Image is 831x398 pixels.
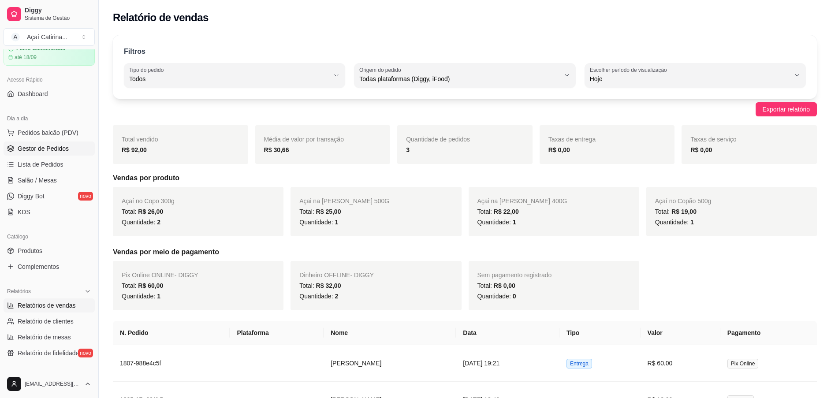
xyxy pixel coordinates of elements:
[129,66,167,74] label: Tipo do pedido
[4,28,95,46] button: Select a team
[456,321,559,345] th: Data
[138,282,163,289] span: R$ 60,00
[113,321,230,345] th: N. Pedido
[157,219,160,226] span: 2
[477,293,516,300] span: Quantidade:
[4,189,95,203] a: Diggy Botnovo
[671,208,697,215] span: R$ 19,00
[4,112,95,126] div: Dia a dia
[477,272,552,279] span: Sem pagamento registrado
[655,197,712,205] span: Açaí no Copão 500g
[548,136,596,143] span: Taxas de entrega
[655,208,697,215] span: Total:
[122,208,163,215] span: Total:
[4,41,95,66] a: Plano Customizadoaté 18/09
[566,359,592,368] span: Entrega
[4,330,95,344] a: Relatório de mesas
[324,321,456,345] th: Nome
[690,146,712,153] strong: R$ 0,00
[720,321,817,345] th: Pagamento
[124,46,145,57] p: Filtros
[4,126,95,140] button: Pedidos balcão (PDV)
[18,160,63,169] span: Lista de Pedidos
[406,136,470,143] span: Quantidade de pedidos
[113,247,817,257] h5: Vendas por meio de pagamento
[4,157,95,171] a: Lista de Pedidos
[264,146,289,153] strong: R$ 30,66
[4,244,95,258] a: Produtos
[316,208,341,215] span: R$ 25,00
[477,219,516,226] span: Quantidade:
[18,333,71,342] span: Relatório de mesas
[655,219,694,226] span: Quantidade:
[559,321,641,345] th: Tipo
[406,146,410,153] strong: 3
[264,136,344,143] span: Média de valor por transação
[27,33,67,41] div: Açaí Catirina ...
[763,104,810,114] span: Exportar relatório
[25,7,91,15] span: Diggy
[299,272,374,279] span: Dinheiro OFFLINE - DIGGY
[4,87,95,101] a: Dashboard
[4,173,95,187] a: Salão / Mesas
[494,208,519,215] span: R$ 22,00
[129,74,329,83] span: Todos
[7,288,31,295] span: Relatórios
[756,102,817,116] button: Exportar relatório
[590,66,670,74] label: Escolher período de visualização
[122,197,175,205] span: Açaí no Copo 300g
[299,197,389,205] span: Açai na [PERSON_NAME] 500G
[4,230,95,244] div: Catálogo
[113,173,817,183] h5: Vendas por produto
[230,321,324,345] th: Plataforma
[18,246,42,255] span: Produtos
[4,260,95,274] a: Complementos
[4,346,95,360] a: Relatório de fidelidadenovo
[690,136,736,143] span: Taxas de serviço
[122,136,158,143] span: Total vendido
[113,11,209,25] h2: Relatório de vendas
[18,128,78,137] span: Pedidos balcão (PDV)
[335,293,338,300] span: 2
[18,262,59,271] span: Complementos
[299,219,338,226] span: Quantidade:
[15,54,37,61] article: até 18/09
[25,380,81,387] span: [EMAIL_ADDRESS][DOMAIN_NAME]
[122,293,160,300] span: Quantidade:
[324,345,456,382] td: [PERSON_NAME]
[727,359,759,368] span: Pix Online
[138,208,163,215] span: R$ 26,00
[513,293,516,300] span: 0
[4,373,95,394] button: [EMAIL_ADDRESS][DOMAIN_NAME]
[124,63,345,88] button: Tipo do pedidoTodos
[4,205,95,219] a: KDS
[641,321,720,345] th: Valor
[456,345,559,382] td: [DATE] 19:21
[4,73,95,87] div: Acesso Rápido
[299,282,341,289] span: Total:
[354,63,575,88] button: Origem do pedidoTodas plataformas (Diggy, iFood)
[122,219,160,226] span: Quantidade:
[157,293,160,300] span: 1
[113,345,230,382] td: 1807-988e4c5f
[477,208,519,215] span: Total:
[122,272,198,279] span: Pix Online ONLINE - DIGGY
[477,282,515,289] span: Total:
[25,15,91,22] span: Sistema de Gestão
[237,352,259,374] img: diggy
[18,144,69,153] span: Gestor de Pedidos
[4,4,95,25] a: DiggySistema de Gestão
[590,74,790,83] span: Hoje
[18,192,45,201] span: Diggy Bot
[359,66,404,74] label: Origem do pedido
[477,197,567,205] span: Açai na [PERSON_NAME] 400G
[18,317,74,326] span: Relatório de clientes
[585,63,806,88] button: Escolher período de visualizaçãoHoje
[18,349,79,357] span: Relatório de fidelidade
[335,219,338,226] span: 1
[122,146,147,153] strong: R$ 92,00
[641,345,720,382] td: R$ 60,00
[4,314,95,328] a: Relatório de clientes
[4,141,95,156] a: Gestor de Pedidos
[18,176,57,185] span: Salão / Mesas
